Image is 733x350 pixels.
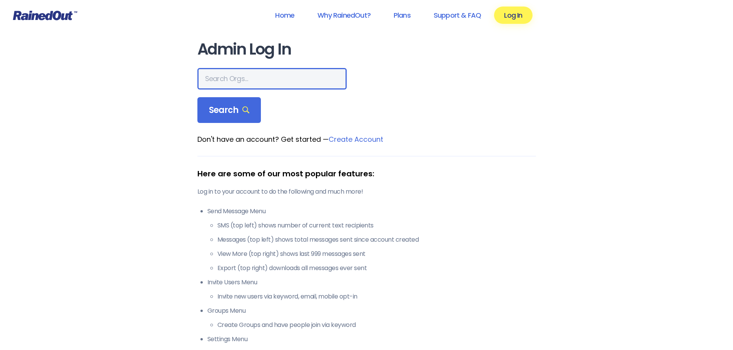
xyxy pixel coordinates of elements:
li: Export (top right) downloads all messages ever sent [217,264,536,273]
li: Send Message Menu [207,207,536,273]
a: Create Account [329,134,383,144]
div: Search [197,97,261,123]
input: Search Orgs… [197,68,347,90]
a: Plans [384,7,421,24]
a: Log In [494,7,532,24]
a: Support & FAQ [424,7,491,24]
li: Groups Menu [207,306,536,330]
h1: Admin Log In [197,41,536,58]
a: Home [265,7,304,24]
li: Invite new users via keyword, email, mobile opt-in [217,292,536,301]
li: SMS (top left) shows number of current text recipients [217,221,536,230]
li: Create Groups and have people join via keyword [217,320,536,330]
li: View More (top right) shows last 999 messages sent [217,249,536,259]
span: Search [209,105,250,116]
a: Why RainedOut? [307,7,381,24]
li: Invite Users Menu [207,278,536,301]
div: Here are some of our most popular features: [197,168,536,179]
p: Log in to your account to do the following and much more! [197,187,536,196]
li: Messages (top left) shows total messages sent since account created [217,235,536,244]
